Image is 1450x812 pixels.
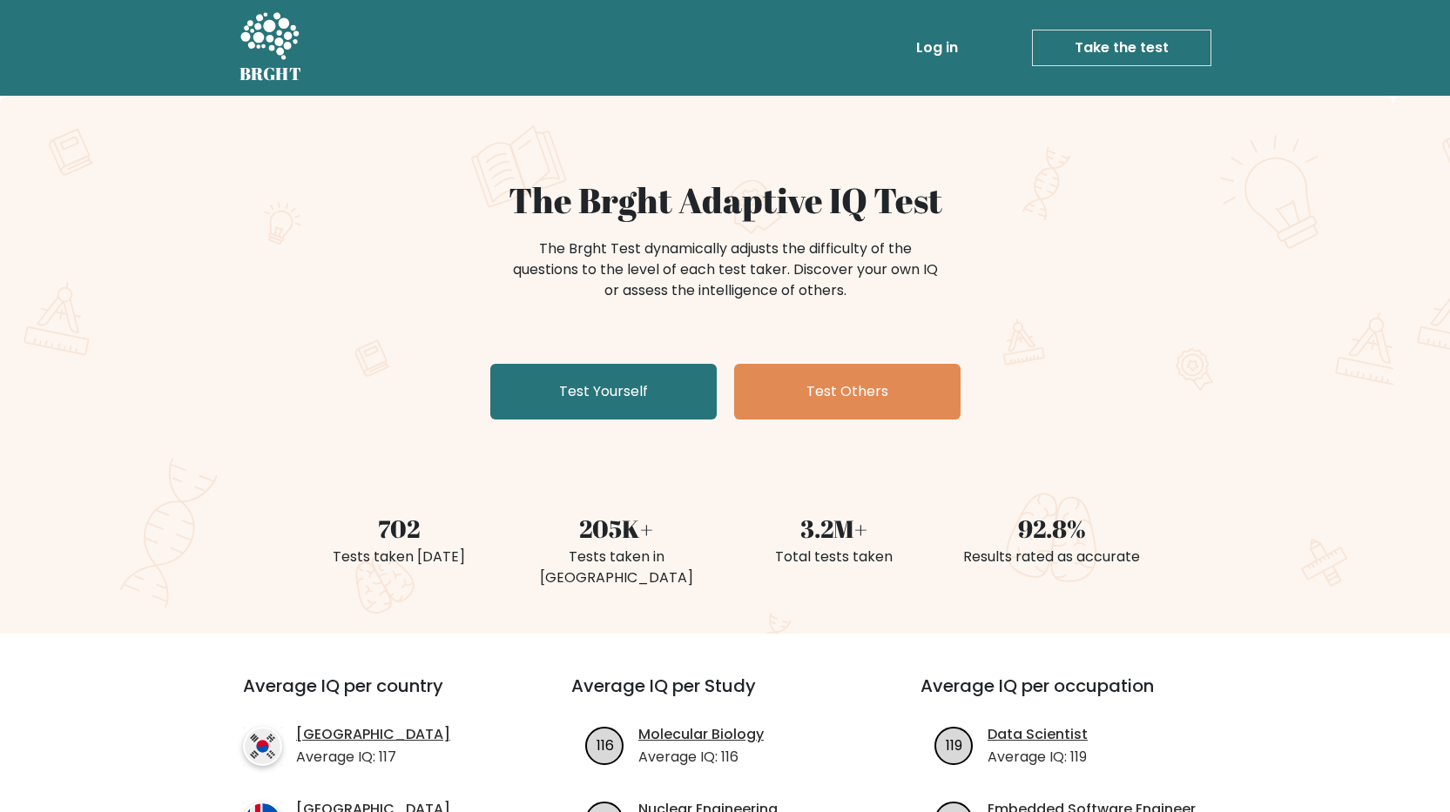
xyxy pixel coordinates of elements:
div: The Brght Test dynamically adjusts the difficulty of the questions to the level of each test take... [508,238,943,301]
a: Test Yourself [490,364,717,419]
a: Take the test [1032,30,1211,66]
div: 92.8% [954,510,1150,547]
p: Average IQ: 119 [988,747,1088,768]
a: [GEOGRAPHIC_DATA] [296,724,450,745]
h3: Average IQ per Study [571,675,879,717]
text: 119 [946,735,962,755]
a: Data Scientist [988,724,1088,745]
div: Tests taken [DATE] [300,547,497,567]
a: Test Others [734,364,961,419]
div: 3.2M+ [736,510,933,547]
h1: The Brght Adaptive IQ Test [300,179,1150,221]
a: Molecular Biology [638,724,764,745]
div: Results rated as accurate [954,547,1150,567]
div: Tests taken in [GEOGRAPHIC_DATA] [518,547,715,588]
p: Average IQ: 117 [296,747,450,768]
h3: Average IQ per country [243,675,509,717]
a: Log in [909,30,965,65]
div: Total tests taken [736,547,933,567]
h5: BRGHT [239,64,302,84]
p: Average IQ: 116 [638,747,764,768]
h3: Average IQ per occupation [921,675,1228,717]
a: BRGHT [239,7,302,89]
text: 116 [597,735,614,755]
img: country [243,727,282,766]
div: 205K+ [518,510,715,547]
div: 702 [300,510,497,547]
